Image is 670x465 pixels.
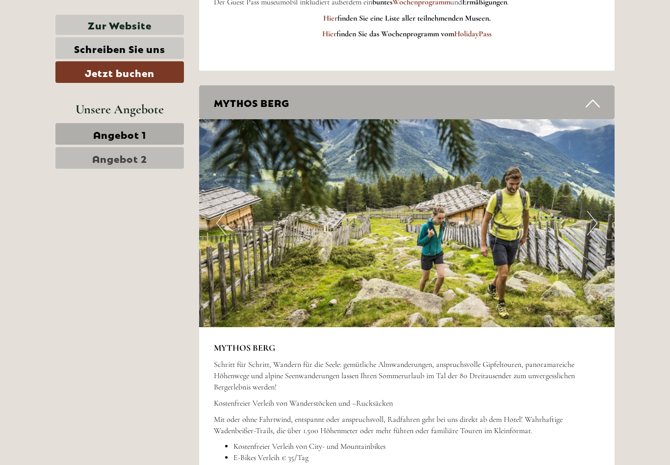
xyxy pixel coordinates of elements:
[15,48,139,54] small: 19:41
[587,211,597,235] button: Next
[92,151,147,165] span: Angebot 2
[214,414,600,437] p: Mit oder ohne Fahrtwind, entspannt oder anspruchsvoll, Radfahren geht bei uns direkt ab dem Hotel...
[214,359,600,393] p: Schritt für Schritt, Wandern für die Seele: gemütliche Almwanderungen, anspruchsvolle Gipfeltoure...
[322,29,491,39] strong: finden Sie das Wochenprogramm vom
[93,127,146,141] span: Angebot 1
[318,254,387,276] button: Senden
[337,13,490,23] strong: finden Sie eine Liste aller teilnehmenden Museen.
[323,13,337,23] a: Hier
[454,29,491,39] a: HolidayPass
[233,441,600,452] li: Kostenfreier Verleih von City- und Mountainbikes
[233,452,600,464] li: E-Bikes Verleih € 35/Tag
[199,85,615,119] div: MYTHOS BERG
[214,398,600,409] p: Kostenfreier Verleih von Wanderstöcken und –Rucksäcken
[55,61,184,83] a: Jetzt buchen
[322,29,336,39] a: Hier
[55,100,184,118] div: Unsere Angebote
[55,15,184,35] a: Zur Website
[214,342,275,353] strong: MYTHOS BERG
[55,37,184,59] a: Schreiben Sie uns
[171,7,216,24] div: Montag
[7,26,144,56] div: Guten Tag, wie können wir Ihnen helfen?
[15,28,139,36] div: [GEOGRAPHIC_DATA]
[216,211,227,235] button: Previous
